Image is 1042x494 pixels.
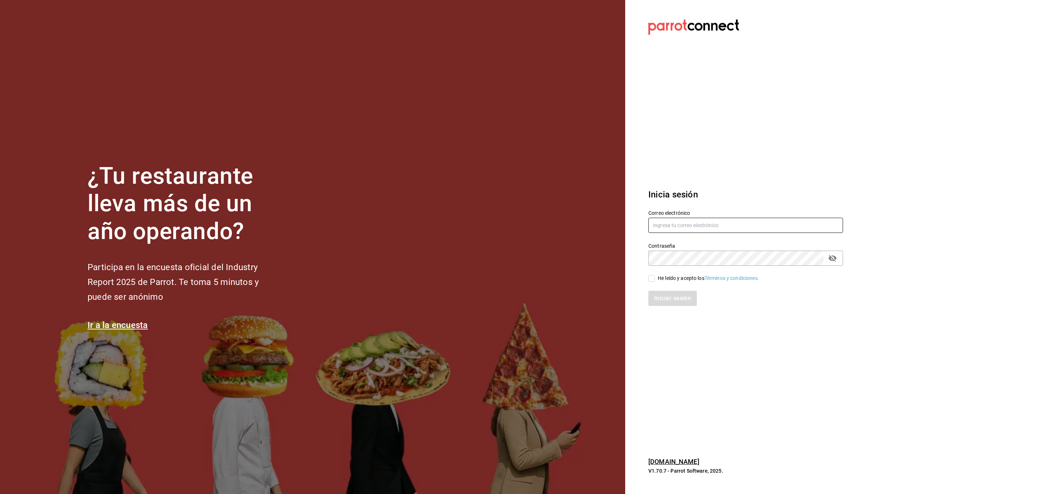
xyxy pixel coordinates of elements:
h2: Participa en la encuesta oficial del Industry Report 2025 de Parrot. Te toma 5 minutos y puede se... [88,260,283,304]
div: He leído y acepto los [658,274,759,282]
input: Ingresa tu correo electrónico [648,218,843,233]
label: Correo electrónico [648,210,843,215]
h1: ¿Tu restaurante lleva más de un año operando? [88,162,283,246]
p: V1.70.7 - Parrot Software, 2025. [648,467,843,474]
h3: Inicia sesión [648,188,843,201]
label: Contraseña [648,243,843,248]
a: [DOMAIN_NAME] [648,458,699,465]
a: Términos y condiciones. [704,275,759,281]
button: passwordField [826,252,839,264]
a: Ir a la encuesta [88,320,148,330]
